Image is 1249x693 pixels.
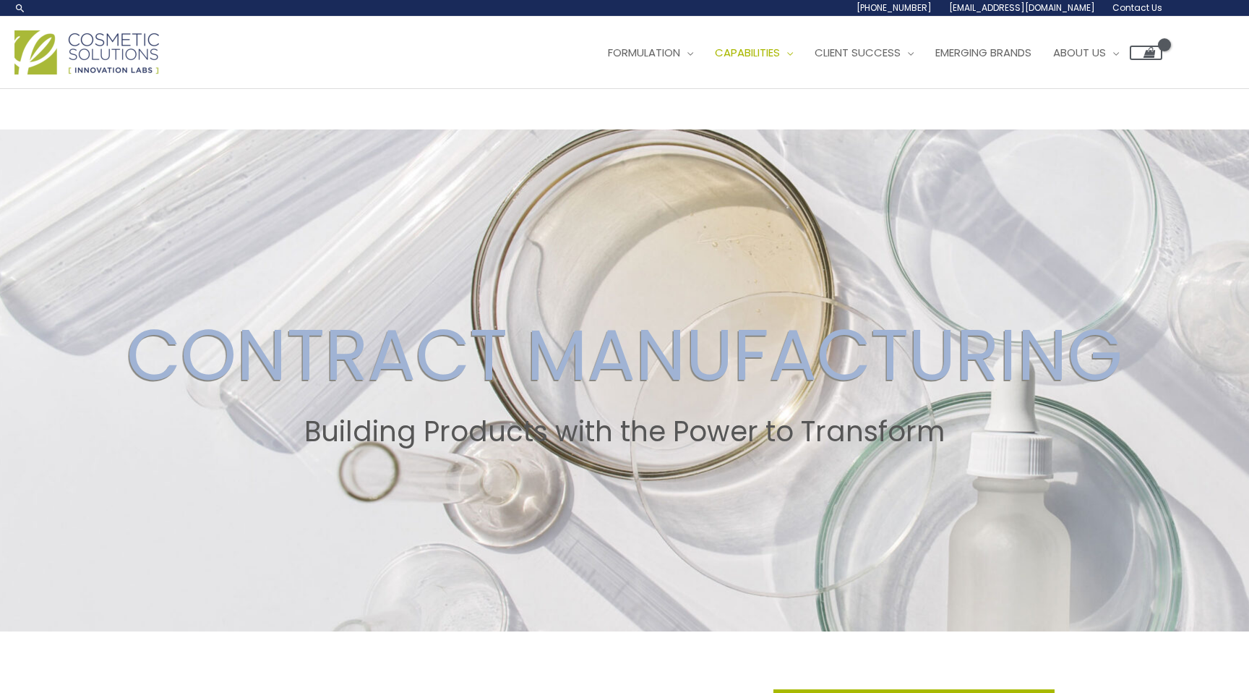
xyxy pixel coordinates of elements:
[935,45,1031,60] span: Emerging Brands
[715,45,780,60] span: Capabilities
[1130,46,1162,60] a: View Shopping Cart, empty
[949,1,1095,14] span: [EMAIL_ADDRESS][DOMAIN_NAME]
[1042,31,1130,75] a: About Us
[14,313,1235,398] h2: CONTRACT MANUFACTURING
[1112,1,1162,14] span: Contact Us
[14,2,26,14] a: Search icon link
[704,31,804,75] a: Capabilities
[804,31,924,75] a: Client Success
[924,31,1042,75] a: Emerging Brands
[608,45,680,60] span: Formulation
[857,1,932,14] span: [PHONE_NUMBER]
[14,415,1235,448] h2: Building Products with the Power to Transform
[815,45,901,60] span: Client Success
[586,31,1162,75] nav: Site Navigation
[1053,45,1106,60] span: About Us
[14,30,159,75] img: Cosmetic Solutions Logo
[597,31,704,75] a: Formulation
